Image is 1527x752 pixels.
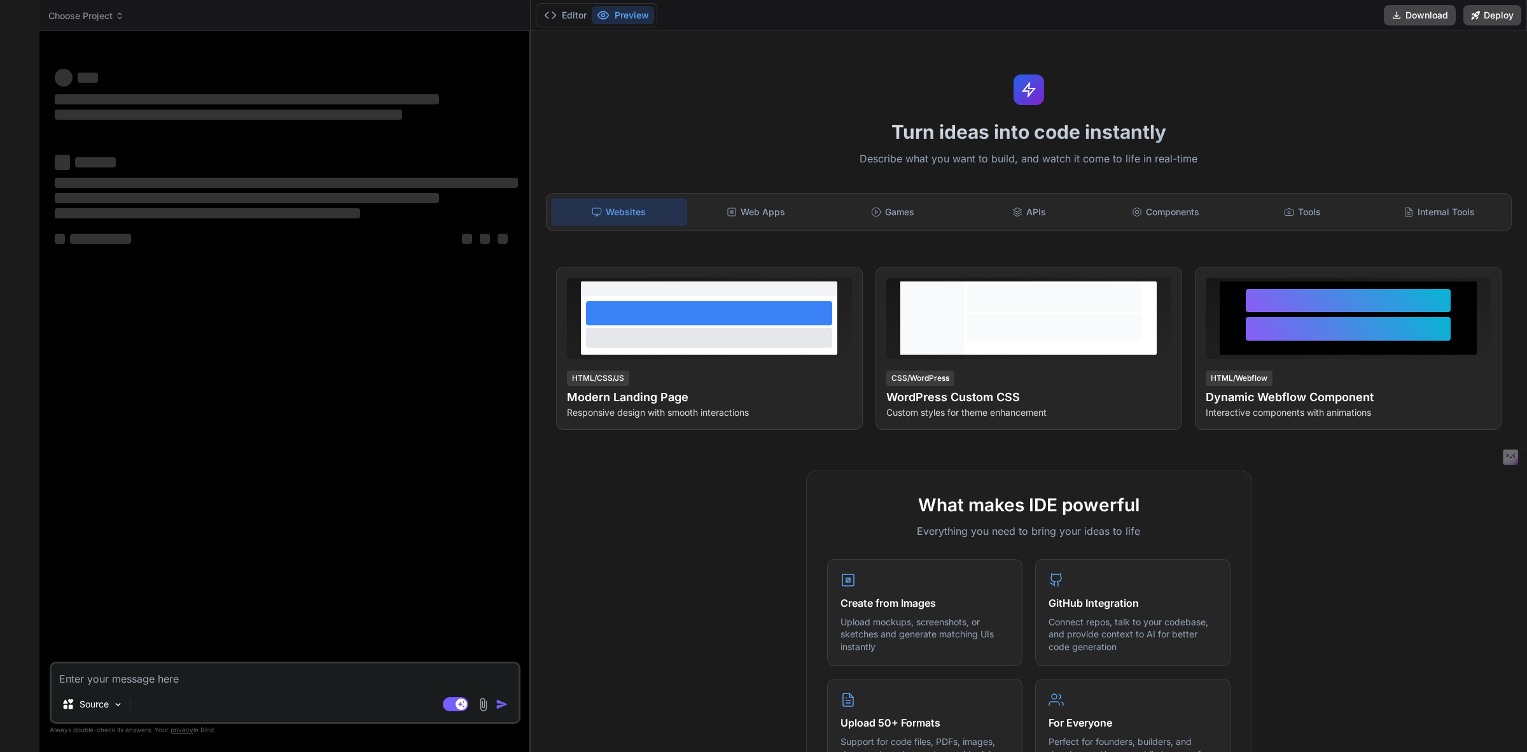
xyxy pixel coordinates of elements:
p: Describe what you want to build, and watch it come to life in real-time [538,151,1519,167]
h4: Create from Images [840,595,1009,611]
h4: For Everyone [1049,715,1217,730]
span: ‌ [480,234,490,244]
h1: Turn ideas into code instantly [538,120,1519,143]
button: Download [1384,5,1456,25]
div: Websites [552,199,687,225]
span: ‌ [498,234,508,244]
span: ‌ [462,234,472,244]
span: ‌ [55,178,518,188]
h4: Upload 50+ Formats [840,715,1009,730]
span: ‌ [55,94,439,104]
button: Deploy [1463,5,1521,25]
div: Components [1099,199,1233,225]
div: HTML/Webflow [1206,371,1272,386]
p: Upload mockups, screenshots, or sketches and generate matching UIs instantly [840,616,1009,653]
span: ‌ [55,110,402,120]
img: icon [496,698,508,711]
span: ‌ [70,234,131,244]
span: ‌ [55,155,70,170]
p: Responsive design with smooth interactions [567,406,852,419]
span: ‌ [55,69,73,87]
img: Pick Models [113,699,123,710]
p: Custom styles for theme enhancement [886,406,1171,419]
div: Web Apps [689,199,823,225]
h4: GitHub Integration [1049,595,1217,611]
h4: WordPress Custom CSS [886,388,1171,406]
p: Everything you need to bring your ideas to life [827,523,1231,539]
button: Editor [539,6,592,24]
div: Games [826,199,960,225]
span: Choose Project [48,10,124,22]
span: ‌ [78,73,98,83]
h4: Dynamic Webflow Component [1206,388,1491,406]
div: APIs [962,199,1096,225]
button: Preview [592,6,654,24]
div: Tools [1236,199,1370,225]
span: ‌ [55,193,439,203]
span: ‌ [75,157,116,167]
p: Always double-check its answers. Your in Bind [50,724,520,736]
span: ‌ [55,234,65,244]
div: Internal Tools [1372,199,1506,225]
div: HTML/CSS/JS [567,371,629,386]
p: Interactive components with animations [1206,406,1491,419]
h2: What makes IDE powerful [827,492,1231,518]
h4: Modern Landing Page [567,388,852,406]
div: CSS/WordPress [886,371,954,386]
p: Source [80,698,109,711]
img: attachment [476,697,491,712]
p: Connect repos, talk to your codebase, and provide context to AI for better code generation [1049,616,1217,653]
span: ‌ [55,208,360,218]
span: privacy [171,726,193,734]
